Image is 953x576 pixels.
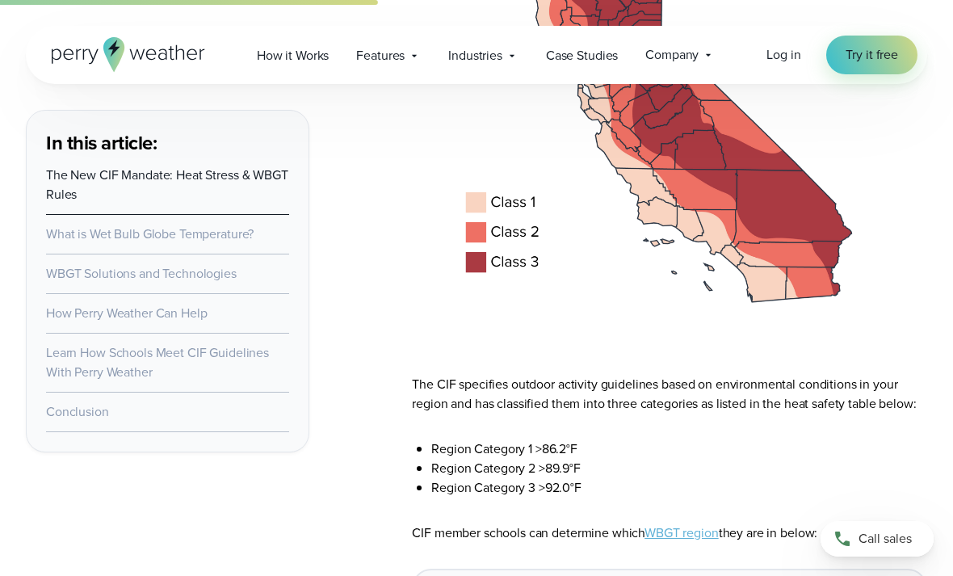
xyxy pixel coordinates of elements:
p: The CIF specifies outdoor activity guidelines based on environmental conditions in your region an... [412,375,927,414]
a: The New CIF Mandate: Heat Stress & WBGT Rules [46,166,288,204]
a: What is Wet Bulb Globe Temperature? [46,225,254,243]
span: Features [356,46,405,65]
a: Call sales [821,521,934,557]
span: Industries [448,46,502,65]
li: Region Category 3 >92.0°F [431,478,927,498]
a: Try it free [826,36,917,74]
a: Log in [766,45,800,65]
p: CIF member schools can determine which they are in below: [412,523,927,543]
a: How it Works [243,39,342,72]
a: WBGT region [644,523,719,542]
h3: In this article: [46,130,289,156]
span: Call sales [859,529,912,549]
span: How it Works [257,46,329,65]
li: Region Category 2 >89.9°F [431,459,927,478]
a: Learn How Schools Meet CIF Guidelines With Perry Weather [46,343,269,381]
a: Case Studies [532,39,632,72]
span: Log in [766,45,800,64]
li: Region Category 1 >86.2°F [431,439,927,459]
a: Conclusion [46,402,109,421]
a: WBGT Solutions and Technologies [46,264,237,283]
span: Case Studies [546,46,618,65]
a: How Perry Weather Can Help [46,304,207,322]
span: Company [645,45,699,65]
span: Try it free [846,45,898,65]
